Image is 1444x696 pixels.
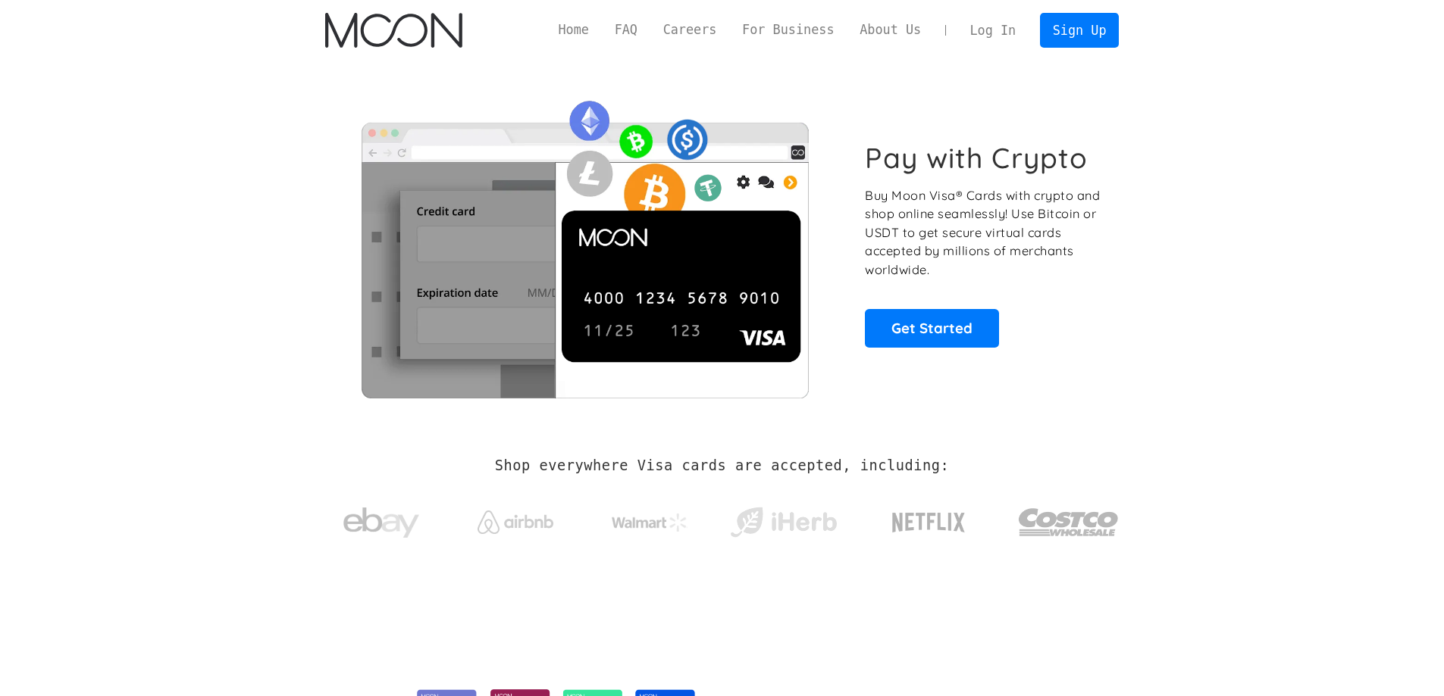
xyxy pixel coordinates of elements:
a: Home [546,20,602,39]
a: Costco [1018,479,1120,558]
h1: Pay with Crypto [865,141,1088,175]
a: Walmart [593,498,706,539]
img: Netflix [891,504,966,542]
a: Log In [957,14,1029,47]
img: Costco [1018,494,1120,551]
img: Walmart [612,513,688,532]
a: Sign Up [1040,13,1119,47]
a: For Business [729,20,847,39]
a: ebay [325,484,438,554]
img: Airbnb [478,510,553,534]
a: FAQ [602,20,650,39]
img: Moon Logo [325,13,462,48]
a: Airbnb [459,495,572,542]
h2: Shop everywhere Visa cards are accepted, including: [495,457,949,474]
img: Moon Cards let you spend your crypto anywhere Visa is accepted. [325,90,844,398]
img: iHerb [727,503,840,542]
a: Careers [650,20,729,39]
a: Netflix [861,488,997,549]
a: iHerb [727,488,840,550]
img: ebay [343,499,419,547]
a: Get Started [865,309,999,347]
p: Buy Moon Visa® Cards with crypto and shop online seamlessly! Use Bitcoin or USDT to get secure vi... [865,186,1102,279]
a: About Us [847,20,934,39]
